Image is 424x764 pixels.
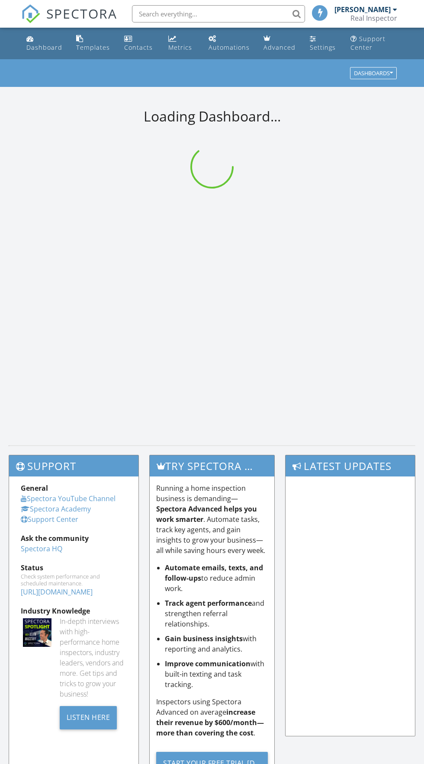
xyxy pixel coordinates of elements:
a: Metrics [165,31,198,56]
div: Dashboards [354,70,393,77]
a: Contacts [121,31,158,56]
strong: increase their revenue by $600/month—more than covering the cost [156,707,264,738]
p: Inspectors using Spectora Advanced on average . [156,697,267,738]
div: Ask the community [21,533,127,543]
strong: Spectora Advanced helps you work smarter [156,504,257,524]
strong: Improve communication [165,659,251,668]
div: Settings [310,43,336,51]
img: The Best Home Inspection Software - Spectora [21,4,40,23]
li: with reporting and analytics. [165,633,267,654]
strong: Track agent performance [165,598,252,608]
a: Templates [73,31,114,56]
a: SPECTORA [21,12,117,30]
div: Automations [209,43,250,51]
a: Listen Here [60,712,117,722]
div: Dashboard [26,43,62,51]
li: with built-in texting and task tracking. [165,659,267,690]
a: Automations (Basic) [205,31,253,56]
a: Spectora HQ [21,544,62,553]
h3: Try spectora advanced [DATE] [150,455,274,476]
input: Search everything... [132,5,305,22]
div: Status [21,563,127,573]
div: [PERSON_NAME] [334,5,391,14]
a: Settings [306,31,340,56]
p: Running a home inspection business is demanding— . Automate tasks, track key agents, and gain ins... [156,483,267,556]
li: and strengthen referral relationships. [165,598,267,629]
strong: Gain business insights [165,634,243,643]
div: Industry Knowledge [21,606,127,616]
div: In-depth interviews with high-performance home inspectors, industry leaders, vendors and more. Ge... [60,616,127,699]
a: Support Center [347,31,401,56]
div: Metrics [168,43,192,51]
div: Templates [76,43,110,51]
a: [URL][DOMAIN_NAME] [21,587,93,597]
a: Spectora YouTube Channel [21,494,116,503]
div: Support Center [350,35,385,51]
div: Listen Here [60,706,117,729]
a: Support Center [21,515,78,524]
img: Spectoraspolightmain [23,618,51,647]
div: Advanced [263,43,296,51]
strong: General [21,483,48,493]
div: Check system performance and scheduled maintenance. [21,573,127,587]
h3: Support [9,455,138,476]
div: Real Inspector [350,14,397,22]
a: Advanced [260,31,299,56]
li: to reduce admin work. [165,563,267,594]
a: Dashboard [23,31,66,56]
a: Spectora Academy [21,504,91,514]
div: Contacts [124,43,153,51]
span: SPECTORA [46,4,117,22]
button: Dashboards [350,67,397,80]
h3: Latest Updates [286,455,415,476]
strong: Automate emails, texts, and follow-ups [165,563,263,583]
